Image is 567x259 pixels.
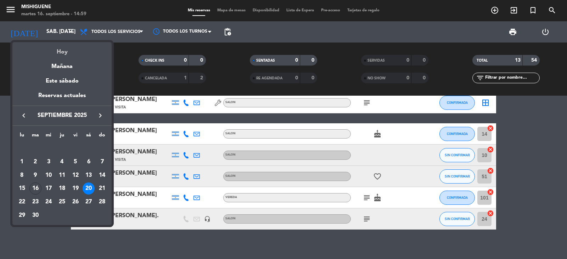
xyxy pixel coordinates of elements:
[16,156,28,168] div: 1
[15,131,29,142] th: lunes
[96,182,108,195] div: 21
[30,111,94,120] span: septiembre 2025
[29,169,42,182] td: 9 de septiembre de 2025
[96,111,105,120] i: keyboard_arrow_right
[15,195,29,209] td: 22 de septiembre de 2025
[56,169,68,181] div: 11
[42,131,55,142] th: miércoles
[69,156,82,168] div: 5
[55,169,69,182] td: 11 de septiembre de 2025
[15,209,29,222] td: 29 de septiembre de 2025
[82,182,96,195] td: 20 de septiembre de 2025
[15,142,109,155] td: SEP.
[95,195,109,209] td: 28 de septiembre de 2025
[95,155,109,169] td: 7 de septiembre de 2025
[43,182,55,195] div: 17
[12,71,112,91] div: Este sábado
[55,182,69,195] td: 18 de septiembre de 2025
[16,169,28,181] div: 8
[69,169,82,181] div: 12
[69,182,82,195] div: 19
[69,182,82,195] td: 19 de septiembre de 2025
[15,169,29,182] td: 8 de septiembre de 2025
[96,196,108,208] div: 28
[55,131,69,142] th: jueves
[12,91,112,106] div: Reservas actuales
[15,182,29,195] td: 15 de septiembre de 2025
[43,196,55,208] div: 24
[83,196,95,208] div: 27
[56,156,68,168] div: 4
[82,155,96,169] td: 6 de septiembre de 2025
[12,57,112,71] div: Mañana
[29,182,42,195] td: 16 de septiembre de 2025
[29,195,42,209] td: 23 de septiembre de 2025
[16,209,28,221] div: 29
[19,111,28,120] i: keyboard_arrow_left
[17,111,30,120] button: keyboard_arrow_left
[94,111,107,120] button: keyboard_arrow_right
[55,155,69,169] td: 4 de septiembre de 2025
[82,169,96,182] td: 13 de septiembre de 2025
[95,169,109,182] td: 14 de septiembre de 2025
[15,155,29,169] td: 1 de septiembre de 2025
[69,196,82,208] div: 26
[69,169,82,182] td: 12 de septiembre de 2025
[43,156,55,168] div: 3
[95,131,109,142] th: domingo
[56,182,68,195] div: 18
[29,209,41,221] div: 30
[29,196,41,208] div: 23
[69,155,82,169] td: 5 de septiembre de 2025
[83,169,95,181] div: 13
[56,196,68,208] div: 25
[16,182,28,195] div: 15
[42,195,55,209] td: 24 de septiembre de 2025
[29,155,42,169] td: 2 de septiembre de 2025
[96,156,108,168] div: 7
[69,195,82,209] td: 26 de septiembre de 2025
[83,156,95,168] div: 6
[42,169,55,182] td: 10 de septiembre de 2025
[42,182,55,195] td: 17 de septiembre de 2025
[12,42,112,57] div: Hoy
[55,195,69,209] td: 25 de septiembre de 2025
[29,209,42,222] td: 30 de septiembre de 2025
[42,155,55,169] td: 3 de septiembre de 2025
[96,169,108,181] div: 14
[29,131,42,142] th: martes
[43,169,55,181] div: 10
[29,169,41,181] div: 9
[82,131,96,142] th: sábado
[83,182,95,195] div: 20
[29,156,41,168] div: 2
[69,131,82,142] th: viernes
[16,196,28,208] div: 22
[95,182,109,195] td: 21 de septiembre de 2025
[82,195,96,209] td: 27 de septiembre de 2025
[29,182,41,195] div: 16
